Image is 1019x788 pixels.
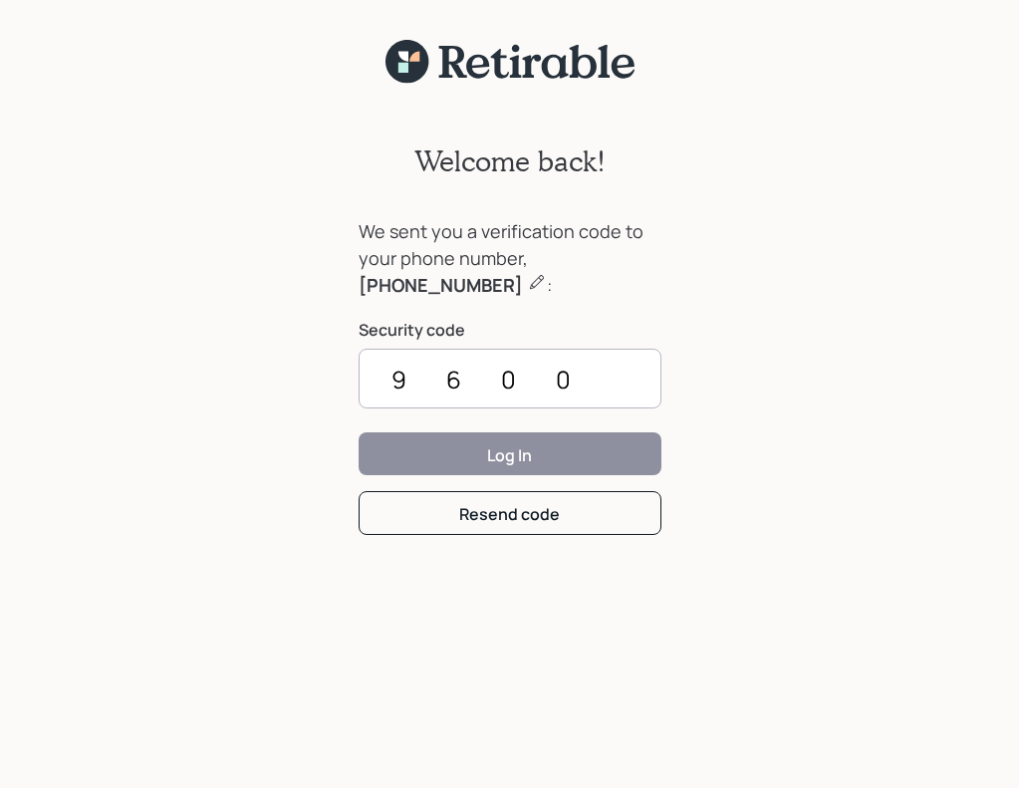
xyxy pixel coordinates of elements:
[359,218,661,299] div: We sent you a verification code to your phone number, :
[359,491,661,534] button: Resend code
[359,319,661,341] label: Security code
[459,503,560,525] div: Resend code
[359,273,523,297] b: [PHONE_NUMBER]
[487,444,532,466] div: Log In
[359,349,661,408] input: ••••
[414,144,606,178] h2: Welcome back!
[359,432,661,475] button: Log In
